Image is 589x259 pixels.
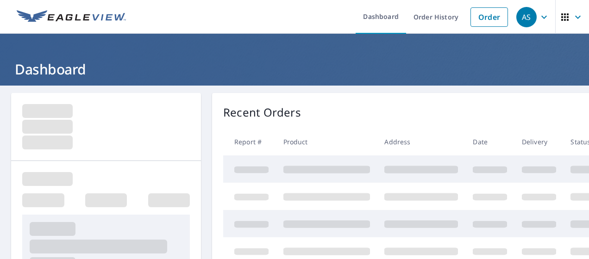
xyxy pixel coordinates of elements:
p: Recent Orders [223,104,301,121]
th: Delivery [514,128,564,155]
a: Order [470,7,508,27]
img: EV Logo [17,10,126,24]
th: Address [377,128,465,155]
h1: Dashboard [11,60,578,79]
div: AS [516,7,537,27]
th: Date [465,128,514,155]
th: Report # [223,128,276,155]
th: Product [276,128,377,155]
